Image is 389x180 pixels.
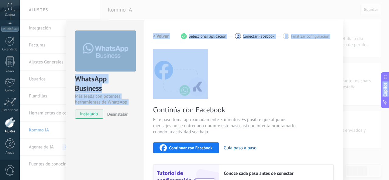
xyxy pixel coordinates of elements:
[224,145,256,151] button: Guía paso a paso
[153,49,208,97] img: connect with facebook
[237,34,239,39] span: 2
[189,34,226,39] span: Seleccionar aplicación
[243,34,275,39] span: Conectar Facebook
[75,93,135,105] div: Más leads con potentes herramientas de WhatsApp
[153,142,219,153] button: Continuar con Facebook
[291,34,329,39] span: Finalizar configuración
[1,151,19,155] div: Ayuda
[105,110,128,119] button: Desinstalar
[1,108,19,112] div: Estadísticas
[75,74,135,93] div: WhatsApp Business
[107,111,128,117] span: Desinstalar
[1,48,19,52] div: Calendario
[75,110,103,119] span: instalado
[1,69,19,73] div: Listas
[5,13,15,17] span: Cuenta
[153,105,298,114] span: Continúa con Facebook
[382,83,388,97] span: Copilot
[169,146,213,150] span: Continuar con Facebook
[1,89,19,93] div: Correo
[285,34,287,39] span: 3
[153,33,169,39] h2: < Volver
[1,130,19,134] div: Ajustes
[224,171,327,176] h2: Conoce cada paso antes de conectar
[75,31,136,72] img: logo_main.png
[153,31,169,42] button: < Volver
[153,117,298,135] span: Este paso toma aproximadamente 5 minutos. Es posible que algunos mensajes no se entreguen durante...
